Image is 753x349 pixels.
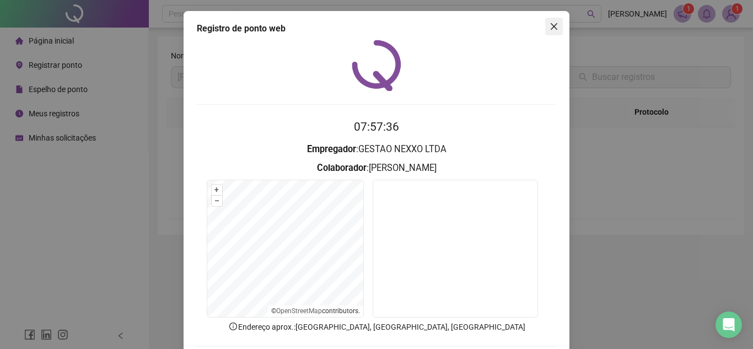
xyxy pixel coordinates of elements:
[228,321,238,331] span: info-circle
[197,22,556,35] div: Registro de ponto web
[271,307,360,315] li: © contributors.
[716,312,742,338] div: Open Intercom Messenger
[307,144,356,154] strong: Empregador
[317,163,367,173] strong: Colaborador
[276,307,322,315] a: OpenStreetMap
[197,161,556,175] h3: : [PERSON_NAME]
[545,18,563,35] button: Close
[352,40,401,91] img: QRPoint
[550,22,558,31] span: close
[197,321,556,333] p: Endereço aprox. : [GEOGRAPHIC_DATA], [GEOGRAPHIC_DATA], [GEOGRAPHIC_DATA]
[197,142,556,157] h3: : GESTAO NEXXO LTDA
[212,185,222,195] button: +
[212,196,222,206] button: –
[354,120,399,133] time: 07:57:36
